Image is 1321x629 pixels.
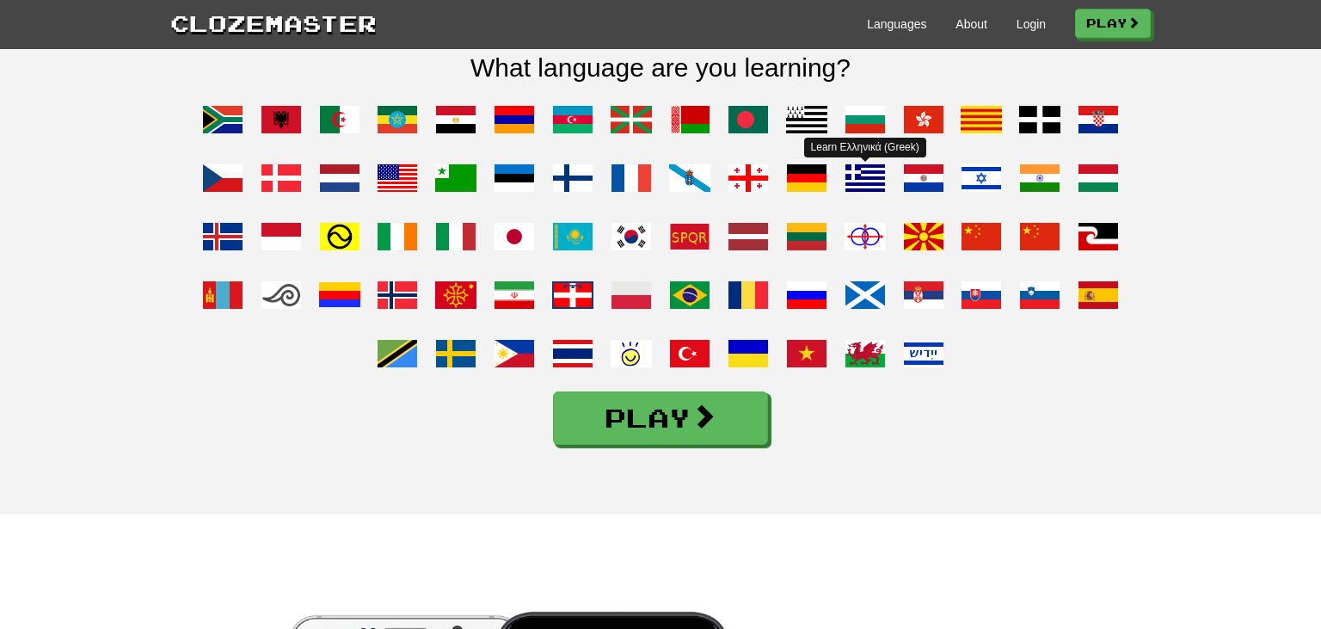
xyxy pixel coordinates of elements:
a: About [955,15,987,33]
a: Clozemaster [170,7,377,39]
a: Login [1017,15,1046,33]
a: Play [553,392,768,445]
a: Languages [867,15,926,33]
div: Learn Ελληνικά (Greek) [804,138,926,157]
a: Play [1075,9,1151,38]
h2: What language are you learning? [170,53,1151,82]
